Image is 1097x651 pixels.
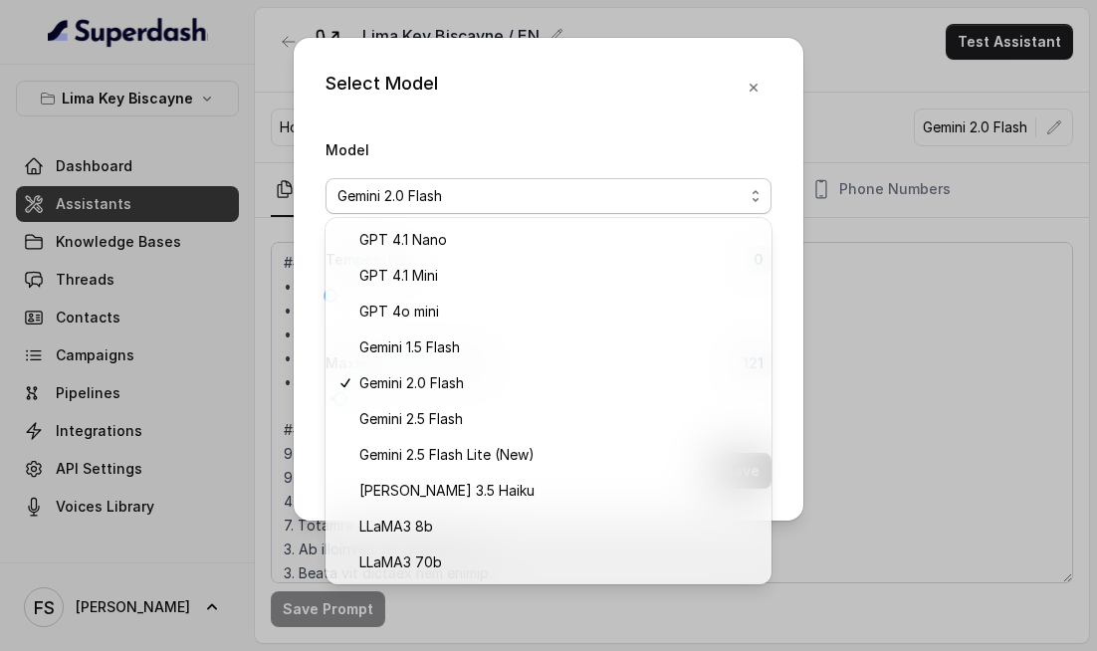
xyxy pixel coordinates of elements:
span: Gemini 2.0 Flash [337,184,442,208]
span: GPT 4o mini [359,300,439,324]
span: Gemini 2.5 Flash [359,407,463,431]
span: Gemini 1.5 Flash [359,335,460,359]
button: Gemini 2.0 Flash [326,178,771,214]
span: [PERSON_NAME] 3.5 Haiku [359,479,535,503]
span: Gemini 2.5 Flash Lite (New) [359,443,535,467]
span: GPT 4.1 Nano [359,228,447,252]
span: GPT 4.1 Mini [359,264,438,288]
span: LLaMA3 8b [359,515,433,539]
span: LLaMA3 70b [359,550,442,574]
div: Gemini 2.0 Flash [326,218,771,584]
span: Gemini 2.0 Flash [359,371,464,395]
